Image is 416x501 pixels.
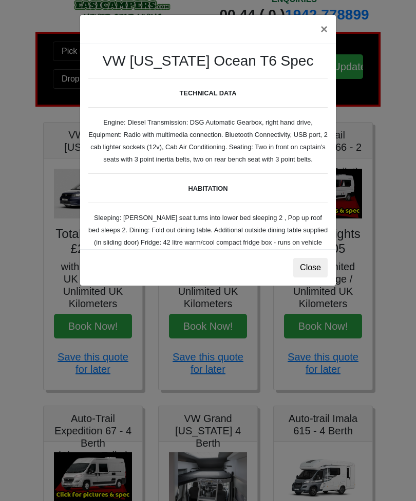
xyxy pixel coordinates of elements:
button: Close [293,258,328,277]
h3: VW [US_STATE] Ocean T6 Spec [88,52,328,70]
b: HABITATION [188,185,228,192]
b: TECHNICAL DATA [180,89,237,97]
button: × [312,15,336,44]
small: Engine: Diesel Transmission: DSG Automatic Gearbox, right hand drive, Equipment: Radio with multi... [88,78,328,486]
